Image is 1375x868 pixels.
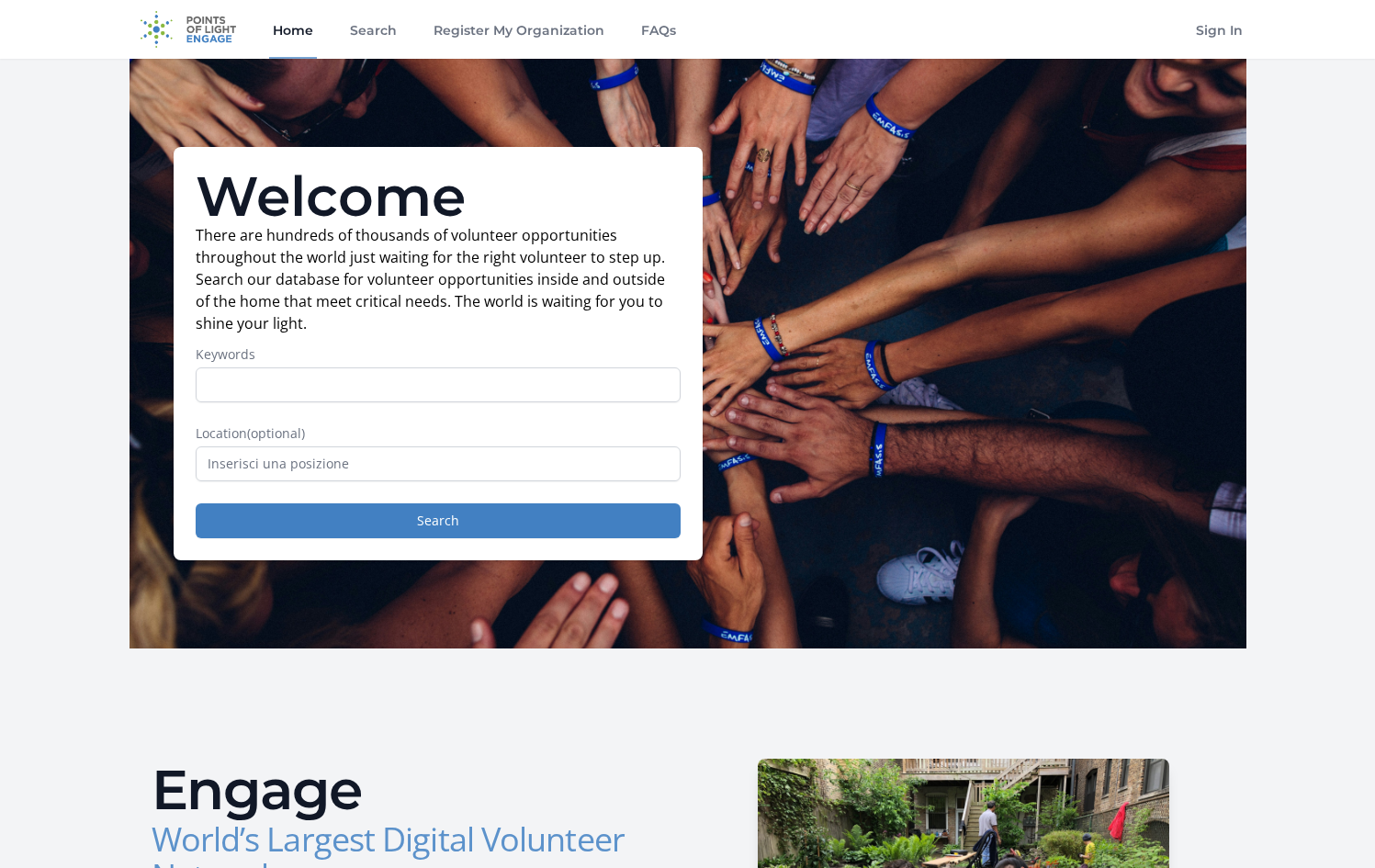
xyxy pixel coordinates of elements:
[196,503,681,538] button: Search
[152,762,673,817] h2: Engage
[196,345,681,364] label: Keywords
[247,424,305,442] span: (optional)
[196,169,681,224] h1: Welcome
[196,446,681,481] input: Inserisci una posizione
[196,224,681,334] p: There are hundreds of thousands of volunteer opportunities throughout the world just waiting for ...
[196,424,681,443] label: Location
